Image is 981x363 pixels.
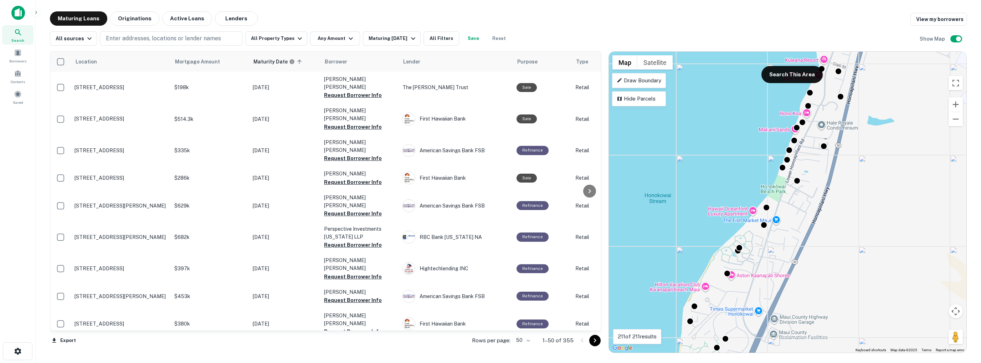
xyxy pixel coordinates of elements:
[324,75,395,91] p: [PERSON_NAME] [PERSON_NAME]
[13,99,23,105] span: Saved
[75,147,167,154] p: [STREET_ADDRESS]
[910,13,967,26] a: View my borrowers
[402,83,509,91] p: The [PERSON_NAME] Trust
[324,91,382,99] button: Request Borrower Info
[110,11,159,26] button: Originations
[609,52,966,353] div: 0 0
[106,34,221,43] p: Enter addresses, locations or lender names
[175,57,229,66] span: Mortgage Amount
[575,174,611,182] p: Retail
[253,174,317,182] p: [DATE]
[75,116,167,122] p: [STREET_ADDRESS]
[253,233,317,241] p: [DATE]
[575,320,611,328] p: Retail
[324,256,395,272] p: [PERSON_NAME] [PERSON_NAME]
[75,203,167,209] p: [STREET_ADDRESS][PERSON_NAME]
[50,335,78,346] button: Export
[100,31,242,46] button: Enter addresses, locations or lender names
[572,52,615,72] th: Type
[517,174,537,183] div: Sale
[920,35,946,43] h6: Show Map
[363,31,420,46] button: Maturing [DATE]
[575,233,611,241] p: Retail
[174,83,246,91] p: $198k
[423,31,459,46] button: All Filters
[310,31,360,46] button: Any Amount
[517,201,549,210] div: This loan purpose was for refinancing
[324,327,382,336] button: Request Borrower Info
[517,57,547,66] span: Purpose
[402,113,509,126] div: First Hawaiian Bank
[617,76,661,85] p: Draw Boundary
[2,87,34,107] div: Saved
[324,194,395,209] p: [PERSON_NAME] [PERSON_NAME]
[2,25,34,45] a: Search
[174,174,246,182] p: $286k
[403,57,420,66] span: Lender
[399,52,513,72] th: Lender
[2,46,34,65] a: Borrowers
[403,231,415,243] img: picture
[472,336,510,345] p: Rows per page:
[403,290,415,302] img: picture
[253,147,317,154] p: [DATE]
[936,348,964,352] a: Report a map error
[617,94,661,103] p: Hide Parcels
[324,138,395,154] p: [PERSON_NAME] [PERSON_NAME]
[11,6,25,20] img: capitalize-icon.png
[949,97,963,112] button: Zoom in
[253,265,317,272] p: [DATE]
[324,296,382,305] button: Request Borrower Info
[324,288,395,296] p: [PERSON_NAME]
[245,31,307,46] button: All Property Types
[575,202,611,210] p: Retail
[513,52,572,72] th: Purpose
[945,306,981,340] iframe: Chat Widget
[50,11,107,26] button: Maturing Loans
[253,292,317,300] p: [DATE]
[856,348,886,353] button: Keyboard shortcuts
[174,233,246,241] p: $682k
[517,146,549,155] div: This loan purpose was for refinancing
[462,31,485,46] button: Save your search to get updates of matches that match your search criteria.
[174,320,246,328] p: $380k
[921,348,931,352] a: Terms (opens in new tab)
[612,55,637,70] button: Show street map
[11,37,24,43] span: Search
[162,11,212,26] button: Active Loans
[324,123,382,131] button: Request Borrower Info
[517,319,549,328] div: This loan purpose was for refinancing
[575,147,611,154] p: Retail
[402,172,509,184] div: First Hawaiian Bank
[517,292,549,301] div: This loan purpose was for refinancing
[71,52,171,72] th: Location
[324,209,382,218] button: Request Borrower Info
[402,262,509,275] div: Hightechlending INC
[324,241,382,249] button: Request Borrower Info
[517,232,549,241] div: This loan purpose was for refinancing
[325,57,347,66] span: Borrower
[576,57,588,66] span: Type
[75,234,167,240] p: [STREET_ADDRESS][PERSON_NAME]
[369,34,417,43] div: Maturing [DATE]
[324,154,382,163] button: Request Borrower Info
[320,52,399,72] th: Borrower
[575,265,611,272] p: Retail
[253,202,317,210] p: [DATE]
[513,335,531,346] div: 50
[9,58,26,64] span: Borrowers
[75,57,106,66] span: Location
[890,348,917,352] span: Map data ©2025
[253,83,317,91] p: [DATE]
[174,147,246,154] p: $335k
[949,304,963,318] button: Map camera controls
[253,320,317,328] p: [DATE]
[324,272,382,281] button: Request Borrower Info
[324,225,395,241] p: Perspective Investments [US_STATE] LLP
[403,318,415,330] img: picture
[324,312,395,327] p: [PERSON_NAME] [PERSON_NAME]
[324,107,395,122] p: [PERSON_NAME] [PERSON_NAME]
